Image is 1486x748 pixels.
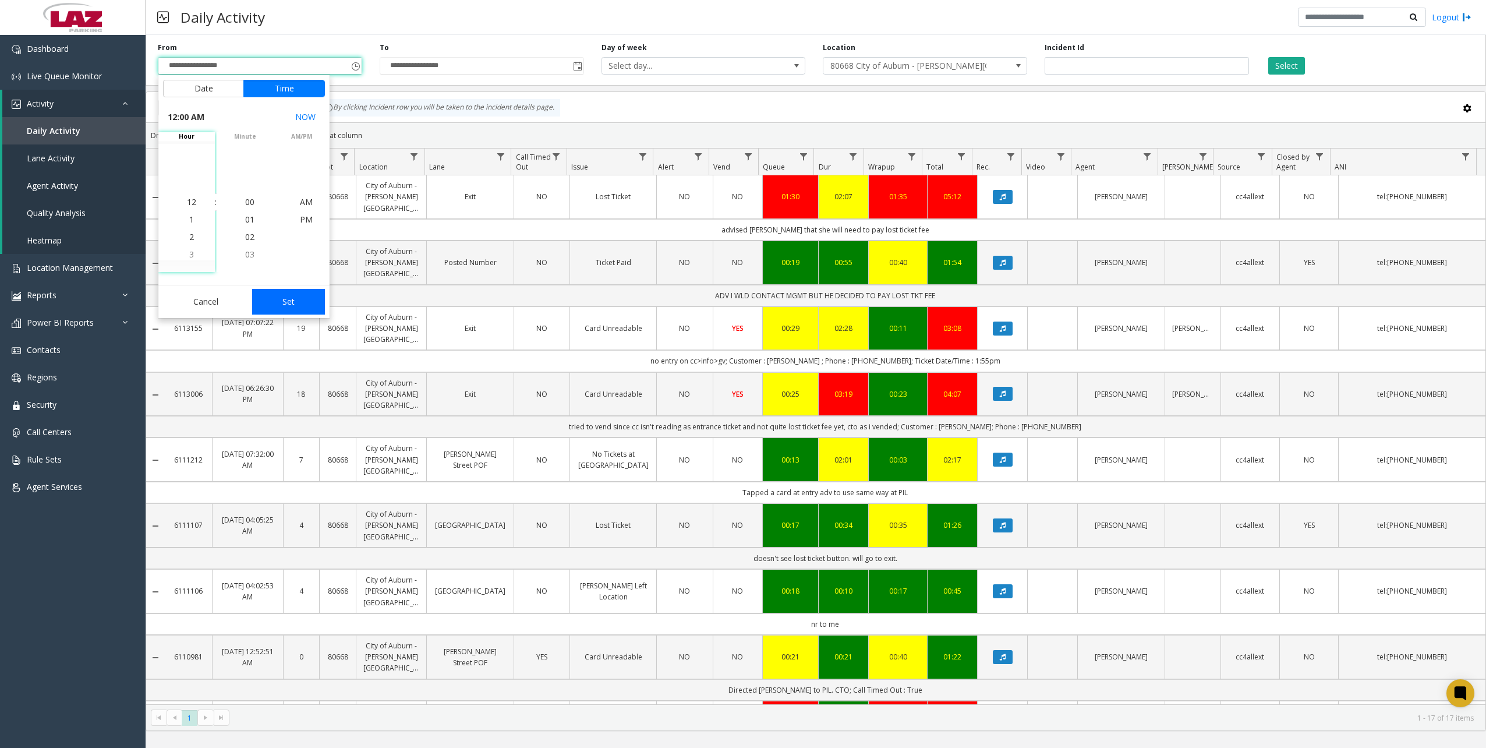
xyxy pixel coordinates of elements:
[165,416,1485,437] td: tried to vend since cc isn't reading as entrance ticket and not quite lost ticket fee yet, cto as...
[146,259,165,268] a: Collapse Details
[826,191,861,202] div: 02:07
[146,193,165,202] a: Collapse Details
[876,520,920,531] a: 00:35
[146,456,165,465] a: Collapse Details
[27,290,56,301] span: Reports
[770,389,811,400] div: 00:25
[876,191,920,202] a: 01:35
[521,323,562,334] a: NO
[826,323,861,334] div: 02:28
[380,43,389,53] label: To
[521,651,562,662] a: YES
[826,454,861,465] a: 02:01
[1287,520,1331,531] a: YES
[434,323,507,334] a: Exit
[876,389,920,400] a: 00:23
[664,454,705,465] a: NO
[935,257,970,268] a: 01:54
[720,257,756,268] a: NO
[318,99,560,117] div: By clicking Incident row you will be taken to the incident details page.
[220,449,275,471] a: [DATE] 07:32:00 AM
[521,454,562,465] a: NO
[732,586,743,596] span: NO
[720,651,756,662] a: NO
[336,149,352,164] a: Lot Filter Menu
[770,454,811,465] a: 00:13
[175,3,271,31] h3: Daily Activity
[976,162,990,172] span: Rec.
[1195,149,1211,164] a: Parker Filter Menu
[434,449,507,471] a: [PERSON_NAME] Street POF
[27,70,102,82] span: Live Queue Monitor
[363,574,419,608] a: City of Auburn - [PERSON_NAME][GEOGRAPHIC_DATA]
[1304,652,1315,662] span: NO
[327,520,349,531] a: 80668
[2,90,146,117] a: Activity
[904,149,919,164] a: Wrapup Filter Menu
[2,117,146,144] a: Daily Activity
[732,520,743,530] span: NO
[826,257,861,268] div: 00:55
[165,350,1485,372] td: no entry on cc>info>gv; Customer : [PERSON_NAME] ; Phone : [PHONE_NUMBER]; Ticket Date/Time : 1:55pm
[172,520,205,531] a: 6111107
[291,389,313,400] a: 18
[1026,162,1045,172] span: Video
[1304,389,1315,399] span: NO
[12,100,21,109] img: 'icon'
[1085,520,1158,531] a: [PERSON_NAME]
[363,180,419,214] a: City of Auburn - [PERSON_NAME][GEOGRAPHIC_DATA]
[549,149,564,164] a: Call Timed Out Filter Menu
[27,98,54,109] span: Activity
[521,520,562,531] a: NO
[1304,257,1315,267] span: YES
[720,520,756,531] a: NO
[770,585,811,597] a: 00:18
[217,132,273,141] span: minute
[363,509,419,542] a: City of Auburn - [PERSON_NAME][GEOGRAPHIC_DATA]
[493,149,508,164] a: Lane Filter Menu
[146,125,1485,146] div: Drag a column header and drop it here to group by that column
[770,257,811,268] a: 00:19
[434,520,507,531] a: [GEOGRAPHIC_DATA]
[172,454,205,465] a: 6111212
[291,107,320,128] button: Select now
[740,149,756,164] a: Vend Filter Menu
[571,58,583,74] span: Toggle popup
[826,389,861,400] a: 03:19
[27,399,56,410] span: Security
[826,651,861,662] div: 00:21
[876,454,920,465] a: 00:03
[876,651,920,662] div: 00:40
[770,191,811,202] div: 01:30
[1085,389,1158,400] a: [PERSON_NAME]
[27,262,113,273] span: Location Management
[172,585,205,597] a: 6111106
[795,149,811,164] a: Queue Filter Menu
[826,585,861,597] div: 00:10
[935,323,970,334] div: 03:08
[291,454,313,465] a: 7
[363,640,419,674] a: City of Auburn - [PERSON_NAME][GEOGRAPHIC_DATA]
[12,346,21,355] img: 'icon'
[434,257,507,268] a: Posted Number
[521,191,562,202] a: NO
[577,449,650,471] a: No Tickets at [GEOGRAPHIC_DATA]
[434,389,507,400] a: Exit
[935,651,970,662] a: 01:22
[664,323,705,334] a: NO
[163,289,249,315] button: Cancel
[158,43,177,53] label: From
[521,585,562,597] a: NO
[2,227,146,254] a: Heatmap
[1085,257,1158,268] a: [PERSON_NAME]
[577,257,650,268] a: Ticket Paid
[826,520,861,531] a: 00:34
[935,585,970,597] div: 00:45
[2,172,146,199] a: Agent Activity
[27,125,80,136] span: Daily Activity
